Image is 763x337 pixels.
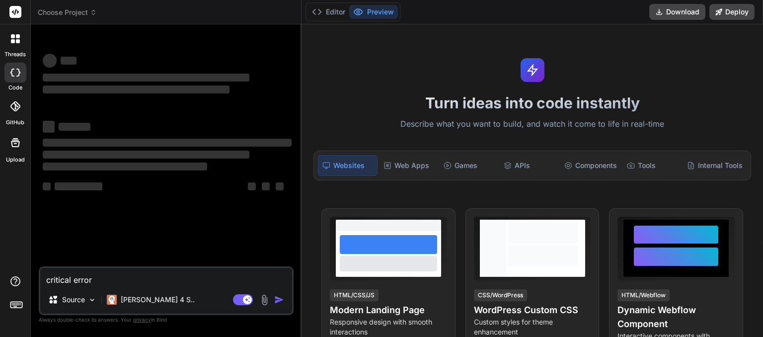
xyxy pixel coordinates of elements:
div: Websites [318,155,377,176]
label: GitHub [6,118,24,127]
img: icon [274,295,284,305]
img: Pick Models [88,296,96,304]
span: ‌ [43,85,229,93]
button: Editor [308,5,349,19]
span: Choose Project [38,7,97,17]
img: Claude 4 Sonnet [107,295,117,305]
span: ‌ [43,54,57,68]
span: privacy [133,317,151,323]
span: ‌ [248,182,256,190]
label: code [8,84,22,92]
span: ‌ [262,182,270,190]
p: Source [62,295,85,305]
div: APIs [500,155,558,176]
span: ‌ [43,74,249,82]
h4: Modern Landing Page [330,303,447,317]
span: ‌ [43,163,207,170]
span: ‌ [43,182,51,190]
textarea: critical error [40,268,292,286]
button: Preview [349,5,398,19]
h4: Dynamic Webflow Component [617,303,735,331]
div: Internal Tools [683,155,747,176]
div: Games [440,155,498,176]
p: Always double-check its answers. Your in Bind [39,315,294,325]
span: ‌ [43,151,249,159]
span: ‌ [43,121,55,133]
h1: Turn ideas into code instantly [307,94,757,112]
p: Responsive design with smooth interactions [330,317,447,337]
div: Tools [623,155,681,176]
p: Describe what you want to build, and watch it come to life in real-time [307,118,757,131]
label: threads [4,50,26,59]
span: ‌ [59,123,90,131]
div: Web Apps [380,155,438,176]
p: Custom styles for theme enhancement [474,317,591,337]
span: ‌ [43,139,292,147]
p: [PERSON_NAME] 4 S.. [121,295,195,305]
button: Deploy [709,4,755,20]
span: ‌ [276,182,284,190]
button: Download [649,4,705,20]
div: HTML/Webflow [617,289,670,301]
span: ‌ [61,57,76,65]
label: Upload [6,156,25,164]
div: Components [560,155,621,176]
img: attachment [259,294,270,306]
div: HTML/CSS/JS [330,289,379,301]
span: ‌ [55,182,102,190]
h4: WordPress Custom CSS [474,303,591,317]
div: CSS/WordPress [474,289,527,301]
